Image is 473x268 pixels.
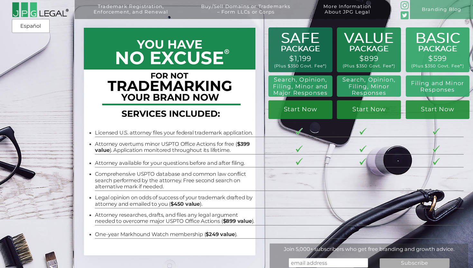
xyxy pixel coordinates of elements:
[359,128,366,135] img: checkmark-border-3.png
[12,2,69,17] img: 2016-logo-black-letters-3-r.png
[341,76,397,96] h2: Search, Opinion, Filing, Minor Responses
[296,128,303,135] img: checkmark-border-3.png
[79,4,182,23] a: Trademark Registration,Enforcement, and Renewal
[433,128,440,135] img: checkmark-border-3.png
[268,100,332,119] a: Start Now
[206,231,235,237] b: $249 value
[95,231,254,237] li: One-year Markhound Watch membership ( ).
[14,20,48,32] a: Español
[95,160,254,166] li: Attorney available for your questions before and after filing.
[95,194,254,207] li: Legal opinion on odds of success of your trademark drafted by attorney and emailed to you ( ).
[309,4,385,23] a: More InformationAbout JPG Legal
[95,212,254,224] li: Attorney researches, drafts, and files any legal argument needed to overcome major USPTO Office A...
[406,100,469,119] a: Start Now
[433,145,440,152] img: checkmark-border-3.png
[289,258,368,267] input: email address
[359,145,366,152] img: checkmark-border-3.png
[359,158,366,165] img: checkmark-border-3.png
[223,218,252,224] b: $899 value
[433,158,440,165] img: checkmark-border-3.png
[271,76,329,96] h2: Search, Opinion, Filing, Minor and Major Responses
[337,100,401,119] a: Start Now
[296,145,303,152] img: checkmark-border-3.png
[95,141,254,153] li: Attorney overturns minor USPTO Office Actions for free ( ). Application monitored throughout its ...
[171,201,200,207] b: $450 value
[95,141,250,153] b: $399 value
[401,1,408,9] img: glyph-logo_May2016-green3-90.png
[296,158,303,165] img: checkmark-border-3.png
[409,80,466,93] h2: Filing and Minor Responses
[187,4,304,23] a: Buy/Sell Domains or Trademarks– Form LLCs or Corps
[95,130,254,136] li: Licensed U.S. attorney files your federal trademark application.
[270,246,468,252] div: Join 5,000+ subscribers who get free branding and growth advice.
[401,11,408,19] img: Twitter_Social_Icon_Rounded_Square_Color-mid-green3-90.png
[380,258,449,268] input: Subscribe
[95,171,254,189] li: Comprehensive USPTO database and common law conflict search performed by the attorney. Free secon...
